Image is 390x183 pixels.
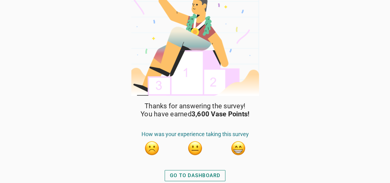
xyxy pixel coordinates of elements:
[141,110,249,118] span: You have earned
[130,131,260,141] div: How was your experience taking this survey
[145,102,245,110] span: Thanks for answering the survey!
[170,172,220,179] div: GO TO DASHBOARD
[165,170,226,181] button: GO TO DASHBOARD
[191,110,250,118] strong: 3,600 Vase Points!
